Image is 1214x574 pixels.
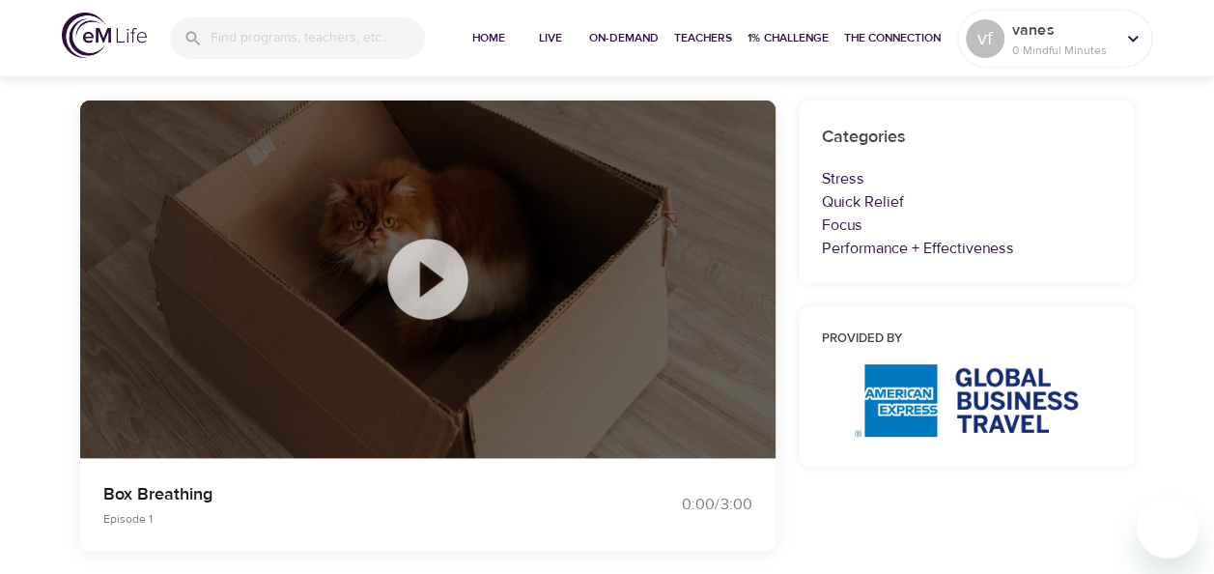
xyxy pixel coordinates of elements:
h6: Provided by [822,330,1112,350]
input: Find programs, teachers, etc... [211,17,425,59]
img: AmEx%20GBT%20logo.png [855,364,1078,437]
p: Focus [822,214,1112,237]
span: Live [527,28,574,48]
span: Home [466,28,512,48]
span: 1% Challenge [748,28,829,48]
p: 0 Mindful Minutes [1012,42,1115,59]
p: Box Breathing [103,481,584,507]
iframe: Button to launch messaging window [1137,497,1199,559]
p: Stress [822,167,1112,190]
p: vanes [1012,18,1115,42]
div: 0:00 / 3:00 [607,494,752,516]
h6: Categories [822,124,1112,152]
span: On-Demand [589,28,659,48]
p: Performance + Effectiveness [822,237,1112,260]
span: Teachers [674,28,732,48]
p: Episode 1 [103,510,584,528]
p: Quick Relief [822,190,1112,214]
img: logo [62,13,147,58]
span: The Connection [844,28,941,48]
div: vf [966,19,1004,58]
